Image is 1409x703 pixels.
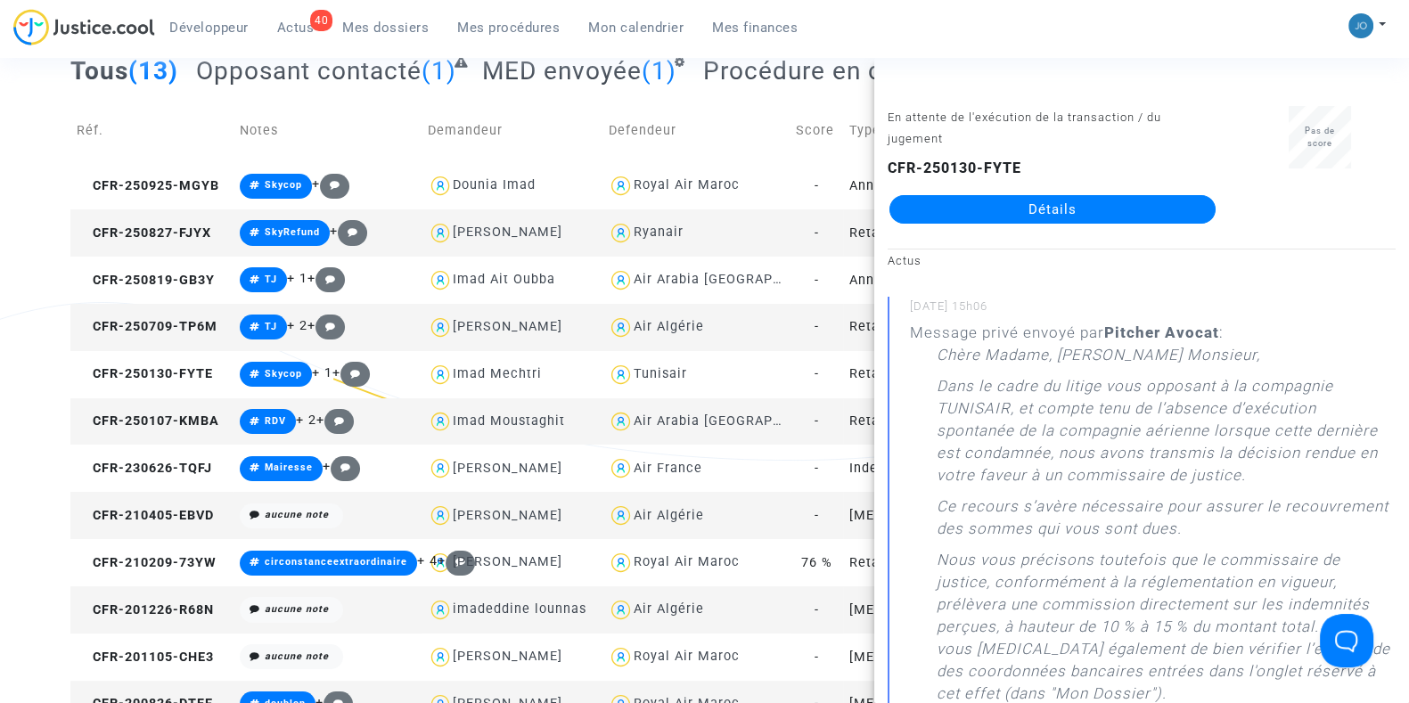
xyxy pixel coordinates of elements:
[307,318,346,333] span: +
[482,56,642,86] span: MED envoyée
[588,20,684,36] span: Mon calendrier
[50,29,87,43] div: v 4.0.25
[634,649,740,664] div: Royal Air Maroc
[422,99,602,162] td: Demandeur
[72,103,86,118] img: tab_domain_overview_orange.svg
[265,462,313,473] span: Mairesse
[888,159,1021,176] b: CFR-250130-FYTE
[698,14,812,41] a: Mes finances
[634,319,704,334] div: Air Algérie
[92,105,137,117] div: Domaine
[634,366,687,381] div: Tunisair
[332,365,371,380] span: +
[202,103,217,118] img: tab_keywords_by_traffic_grey.svg
[843,539,1030,586] td: Retard de vol à l'arrivée (Règlement CE n°261/2004)
[814,461,818,476] span: -
[265,509,329,520] i: aucune note
[77,366,213,381] span: CFR-250130-FYTE
[263,14,329,41] a: 40Actus
[222,105,273,117] div: Mots-clés
[1305,126,1335,148] span: Pas de score
[453,319,562,334] div: [PERSON_NAME]
[342,20,429,36] span: Mes dossiers
[277,20,315,36] span: Actus
[453,272,555,287] div: Imad Ait Oubba
[634,508,704,523] div: Air Algérie
[574,14,698,41] a: Mon calendrier
[608,455,634,481] img: icon-user.svg
[428,315,454,340] img: icon-user.svg
[910,298,1396,322] small: [DATE] 15h06
[77,555,217,570] span: CFR-210209-73YW
[13,9,155,45] img: jc-logo.svg
[800,555,831,570] span: 76 %
[453,413,565,429] div: Imad Moustaghit
[453,177,536,192] div: Dounia Imad
[453,366,542,381] div: Imad Mechtri
[312,176,350,192] span: +
[453,649,562,664] div: [PERSON_NAME]
[70,56,128,86] span: Tous
[634,554,740,569] div: Royal Air Maroc
[428,220,454,246] img: icon-user.svg
[814,413,818,429] span: -
[169,20,249,36] span: Développeur
[316,413,355,428] span: +
[307,271,346,286] span: +
[712,20,798,36] span: Mes finances
[1320,614,1373,667] iframe: Help Scout Beacon - Open
[428,362,454,388] img: icon-user.svg
[265,603,329,615] i: aucune note
[608,409,634,435] img: icon-user.svg
[453,225,562,240] div: [PERSON_NAME]
[128,56,178,86] span: (13)
[843,492,1030,539] td: [MEDICAL_DATA] : Vol aller-retour annulé
[287,318,307,333] span: + 2
[265,179,302,191] span: Skycop
[814,178,818,193] span: -
[265,556,407,568] span: circonstanceextraordinaire
[265,415,286,427] span: RDV
[77,602,214,617] span: CFR-201226-R68N
[77,650,214,665] span: CFR-201105-CHE3
[1104,323,1219,341] b: Pitcher Avocat
[602,99,789,162] td: Defendeur
[608,220,634,246] img: icon-user.svg
[443,14,574,41] a: Mes procédures
[155,14,263,41] a: Développeur
[608,644,634,670] img: icon-user.svg
[453,554,562,569] div: [PERSON_NAME]
[937,344,1260,375] p: Chère Madame, [PERSON_NAME] Monsieur,
[29,29,43,43] img: logo_orange.svg
[642,56,676,86] span: (1)
[814,225,818,241] span: -
[323,459,361,474] span: +
[814,508,818,523] span: -
[608,503,634,528] img: icon-user.svg
[937,375,1396,495] p: Dans le cadre du litige vous opposant à la compagnie TUNISAIR, et compte tenu de l’absence d’exéc...
[843,304,1030,351] td: Retard de vol à l'arrivée (hors UE - Convention de [GEOGRAPHIC_DATA])
[196,56,422,86] span: Opposant contacté
[428,409,454,435] img: icon-user.svg
[265,274,277,285] span: TJ
[330,224,368,239] span: +
[77,319,217,334] span: CFR-250709-TP6M
[46,46,201,61] div: Domaine: [DOMAIN_NAME]
[428,644,454,670] img: icon-user.svg
[428,550,454,576] img: icon-user.svg
[265,650,329,662] i: aucune note
[453,601,586,617] div: imadeddine lounnas
[296,413,316,428] span: + 2
[814,273,818,288] span: -
[814,366,818,381] span: -
[937,495,1396,549] p: Ce recours s’avère nécessaire pour assurer le recouvrement des sommes qui vous sont dues.
[843,209,1030,257] td: Retard de vol à l'arrivée (Règlement CE n°261/2004)
[703,56,934,86] span: Procédure en cours
[29,46,43,61] img: website_grey.svg
[634,413,841,429] div: Air Arabia [GEOGRAPHIC_DATA]
[77,178,219,193] span: CFR-250925-MGYB
[790,99,843,162] td: Score
[287,271,307,286] span: + 1
[77,225,211,241] span: CFR-250827-FJYX
[77,273,215,288] span: CFR-250819-GB3Y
